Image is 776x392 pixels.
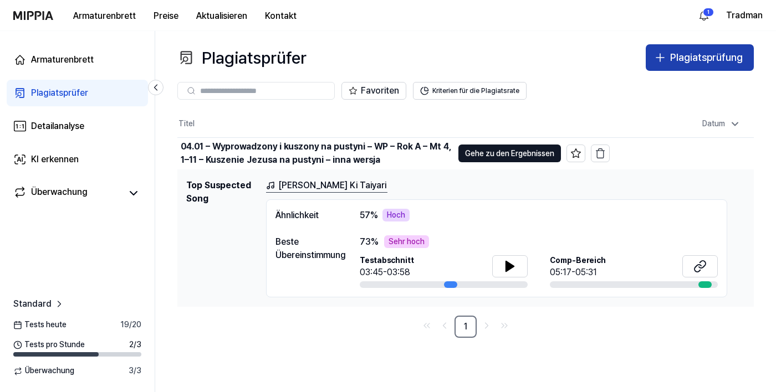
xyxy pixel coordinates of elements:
[256,5,305,27] button: Kontakt
[360,210,370,220] font: 57
[455,316,477,338] a: 1
[187,1,256,31] a: Aktualisieren
[361,85,399,96] font: Favoriten
[202,48,307,68] font: Plagiatsprüfer
[464,321,467,332] font: 1
[265,11,297,21] font: Kontakt
[196,11,247,21] font: Aktualisieren
[497,318,512,333] a: Zur letzten Seite gehen
[31,187,88,197] font: Überwachung
[726,10,763,20] font: Tradman
[24,320,67,329] font: Tests heute
[178,119,195,128] font: Titel
[24,340,85,349] font: Tests pro Stunde
[31,54,94,65] font: Armaturenbrett
[437,318,452,333] a: Zur vorherigen Seite gehen
[550,256,606,265] font: Comp-Bereich
[7,113,148,140] a: Detailanalyse
[134,366,136,375] font: /
[389,237,425,246] font: Sehr hoch
[7,47,148,73] a: Armaturenbrett
[550,267,597,277] font: 05:17-05:31
[73,11,136,21] font: Armaturenbrett
[25,366,74,375] font: Überwachung
[31,121,84,131] font: Detailanalyse
[13,297,65,311] a: Standard
[129,320,132,329] font: /
[479,318,494,333] a: Zur nächsten Seite
[726,9,763,22] button: Tradman
[695,7,713,24] button: Ja1
[465,149,554,158] font: Gehe zu den Ergebnissen
[154,11,178,21] font: Preise
[371,236,379,247] font: %
[187,5,256,27] button: Aktualisieren
[13,185,121,201] a: Überwachung
[432,87,519,95] font: Kriterien für die Plagiatsrate
[177,316,754,338] nav: Pagination
[266,179,387,193] a: [PERSON_NAME] Ki Taiyari
[670,51,743,63] font: Plagiatsprüfung
[707,9,709,15] font: 1
[136,366,141,375] font: 3
[120,320,129,329] font: 19
[7,146,148,173] a: KI erkennen
[132,320,141,329] font: 20
[145,5,187,27] button: Preise
[186,180,251,204] font: Top Suspected Song
[275,210,319,220] font: Ähnlichkeit
[13,298,52,309] font: Standard
[387,210,405,219] font: Hoch
[129,340,134,349] font: 2
[702,119,725,128] font: Datum
[639,148,745,159] font: 11. Oktober 2025, 11:51 Uhr
[181,141,451,165] font: 04.01 – Wyprowadzony i kuszony na pustyni – WP – Rok A – Mt 4, 1–11 – Kuszenie Jezusa na pustyni ...
[646,44,754,71] button: Plagiatsprüfung
[134,340,136,349] font: /
[278,180,386,190] font: [PERSON_NAME] Ki Taiyari
[129,366,134,375] font: 3
[360,256,414,265] font: Testabschnitt
[360,267,410,277] font: 03:45-03:58
[7,80,148,106] a: Plagiatsprüfer
[458,145,561,162] button: Gehe zu den Ergebnissen
[64,5,145,27] button: Armaturenbrett
[419,318,435,333] a: Zur ersten Seite
[136,340,141,349] font: 3
[275,236,346,260] font: Beste Übereinstimmung
[360,236,371,247] font: 73
[413,82,527,100] button: Kriterien für die Plagiatsrate
[31,87,88,98] font: Plagiatsprüfer
[13,11,53,20] img: Logo
[341,82,406,100] button: Favoriten
[31,154,79,164] font: KI erkennen
[697,9,711,22] img: Ja
[370,210,378,220] font: %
